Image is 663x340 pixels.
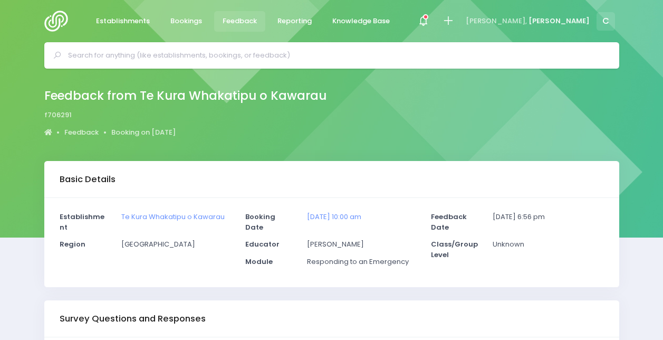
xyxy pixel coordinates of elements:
[214,11,266,32] a: Feedback
[115,239,239,257] div: [GEOGRAPHIC_DATA]
[60,314,206,324] h3: Survey Questions and Responses
[332,16,390,26] span: Knowledge Base
[162,11,211,32] a: Bookings
[245,257,273,267] strong: Module
[431,212,467,232] strong: Feedback Date
[111,127,176,138] a: Booking on [DATE]
[307,239,418,250] p: [PERSON_NAME]
[88,11,159,32] a: Establishments
[44,110,72,120] span: f706291
[466,16,527,26] span: [PERSON_NAME],
[64,127,99,138] a: Feedback
[529,16,590,26] span: [PERSON_NAME]
[60,239,85,249] strong: Region
[307,212,361,222] a: [DATE] 10:00 am
[431,239,478,260] strong: Class/Group Level
[60,174,116,185] h3: Basic Details
[307,257,418,267] p: Responding to an Emergency
[493,212,603,222] p: [DATE] 6:56 pm
[170,16,202,26] span: Bookings
[493,239,603,250] p: Unknown
[44,89,326,103] h2: Feedback from Te Kura Whakatipu o Kawarau
[277,16,312,26] span: Reporting
[68,48,604,63] input: Search for anything (like establishments, bookings, or feedback)
[324,11,399,32] a: Knowledge Base
[223,16,257,26] span: Feedback
[245,212,275,232] strong: Booking Date
[121,212,225,222] a: Te Kura Whakatipu o Kawarau
[96,16,150,26] span: Establishments
[245,239,280,249] strong: Educator
[60,212,104,232] strong: Establishment
[44,11,74,32] img: Logo
[597,12,615,31] span: C
[269,11,321,32] a: Reporting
